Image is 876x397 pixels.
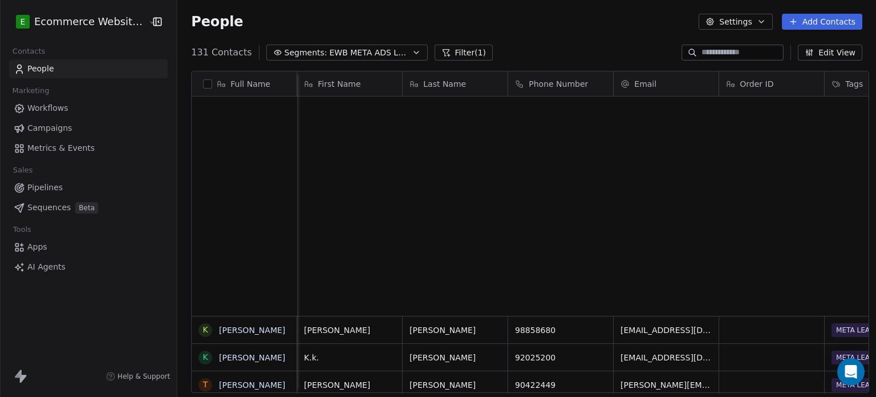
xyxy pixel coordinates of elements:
[9,59,168,78] a: People
[27,182,63,194] span: Pipelines
[27,261,66,273] span: AI Agents
[219,353,285,362] a: [PERSON_NAME]
[634,78,656,90] span: Email
[318,78,360,90] span: First Name
[203,351,208,363] div: K
[21,16,26,27] span: E
[403,71,508,96] div: Last Name
[845,78,863,90] span: Tags
[27,142,95,154] span: Metrics & Events
[106,372,170,381] a: Help & Support
[409,379,501,391] span: [PERSON_NAME]
[9,99,168,118] a: Workflows
[719,71,824,96] div: Order ID
[75,202,98,214] span: Beta
[515,379,606,391] span: 90422449
[515,324,606,336] span: 98858680
[304,352,395,363] span: K.k.
[297,71,402,96] div: First Name
[7,43,50,60] span: Contacts
[409,324,501,336] span: [PERSON_NAME]
[203,379,208,391] div: T
[9,258,168,276] a: AI Agents
[219,380,285,390] a: [PERSON_NAME]
[304,324,395,336] span: [PERSON_NAME]
[27,202,71,214] span: Sequences
[423,78,466,90] span: Last Name
[9,119,168,138] a: Campaigns
[191,13,243,30] span: People
[515,352,606,363] span: 92025200
[620,379,712,391] span: [PERSON_NAME][EMAIL_ADDRESS][PERSON_NAME][DOMAIN_NAME]
[620,324,712,336] span: [EMAIL_ADDRESS][DOMAIN_NAME]
[409,352,501,363] span: [PERSON_NAME]
[699,14,772,30] button: Settings
[14,12,140,31] button: EEcommerce Website Builder
[27,122,72,134] span: Campaigns
[117,372,170,381] span: Help & Support
[27,241,47,253] span: Apps
[798,45,862,61] button: Edit View
[620,352,712,363] span: [EMAIL_ADDRESS][DOMAIN_NAME]
[614,71,719,96] div: Email
[191,46,252,59] span: 131 Contacts
[330,47,409,59] span: EWB META ADS LEADS
[230,78,270,90] span: Full Name
[435,45,493,61] button: Filter(1)
[9,139,168,158] a: Metrics & Events
[7,82,54,99] span: Marketing
[9,178,168,197] a: Pipelines
[285,47,327,59] span: Segments:
[508,71,613,96] div: Phone Number
[192,97,297,394] div: grid
[8,221,36,238] span: Tools
[203,324,208,336] div: K
[837,358,865,386] div: Open Intercom Messenger
[34,14,145,29] span: Ecommerce Website Builder
[9,238,168,256] a: Apps
[304,379,395,391] span: [PERSON_NAME]
[782,14,862,30] button: Add Contacts
[219,326,285,335] a: [PERSON_NAME]
[27,63,54,75] span: People
[740,78,773,90] span: Order ID
[27,102,68,114] span: Workflows
[8,162,38,179] span: Sales
[9,198,168,217] a: SequencesBeta
[192,71,297,96] div: Full Name
[529,78,588,90] span: Phone Number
